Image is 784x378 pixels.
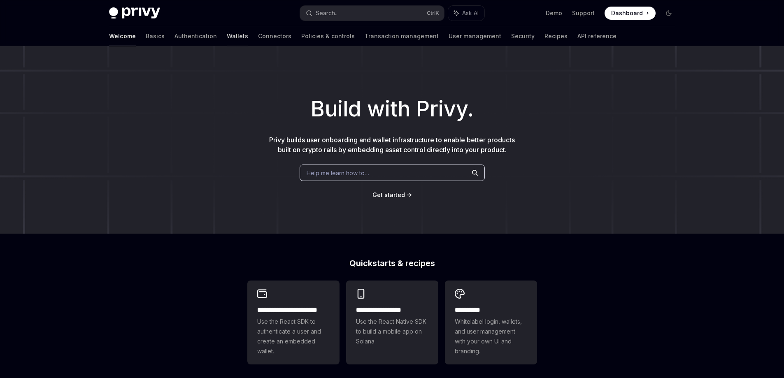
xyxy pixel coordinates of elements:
a: Security [511,26,535,46]
a: API reference [577,26,616,46]
a: User management [449,26,501,46]
a: Dashboard [605,7,656,20]
img: dark logo [109,7,160,19]
a: Get started [372,191,405,199]
button: Search...CtrlK [300,6,444,21]
a: **** **** **** ***Use the React Native SDK to build a mobile app on Solana. [346,281,438,364]
a: Support [572,9,595,17]
a: Recipes [544,26,568,46]
div: Search... [316,8,339,18]
span: Whitelabel login, wallets, and user management with your own UI and branding. [455,317,527,356]
a: Transaction management [365,26,439,46]
span: Ask AI [462,9,479,17]
a: Connectors [258,26,291,46]
span: Use the React Native SDK to build a mobile app on Solana. [356,317,428,346]
h2: Quickstarts & recipes [247,259,537,267]
span: Ctrl K [427,10,439,16]
span: Get started [372,191,405,198]
button: Toggle dark mode [662,7,675,20]
a: **** *****Whitelabel login, wallets, and user management with your own UI and branding. [445,281,537,364]
h1: Build with Privy. [13,93,771,125]
a: Wallets [227,26,248,46]
button: Ask AI [448,6,484,21]
span: Dashboard [611,9,643,17]
span: Use the React SDK to authenticate a user and create an embedded wallet. [257,317,330,356]
a: Welcome [109,26,136,46]
a: Demo [546,9,562,17]
a: Authentication [174,26,217,46]
a: Basics [146,26,165,46]
span: Help me learn how to… [307,169,369,177]
span: Privy builds user onboarding and wallet infrastructure to enable better products built on crypto ... [269,136,515,154]
a: Policies & controls [301,26,355,46]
